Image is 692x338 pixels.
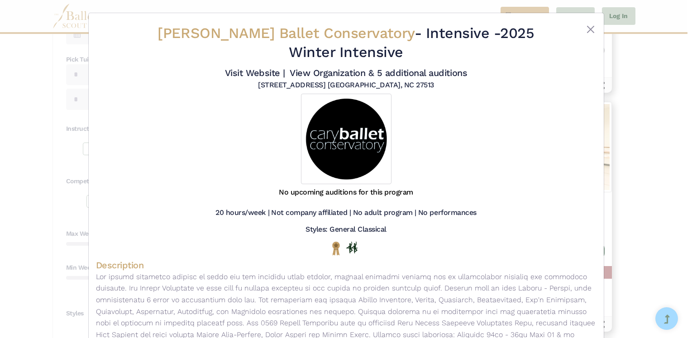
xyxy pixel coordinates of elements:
[346,242,358,253] img: In Person
[215,208,269,218] h5: 20 hours/week |
[330,241,342,255] img: National
[353,208,416,218] h5: No adult program |
[258,81,434,90] h5: [STREET_ADDRESS] [GEOGRAPHIC_DATA], NC 27513
[426,24,501,42] span: Intensive -
[225,67,285,78] a: Visit Website |
[271,208,351,218] h5: Not company affiliated |
[418,208,477,218] h5: No performances
[96,259,597,271] h4: Description
[157,24,414,42] span: [PERSON_NAME] Ballet Conservatory
[279,188,413,197] h5: No upcoming auditions for this program
[301,94,391,184] img: Logo
[290,67,467,78] a: View Organization & 5 additional auditions
[138,24,555,62] h2: - 2025 Winter Intensive
[585,24,596,35] button: Close
[305,225,387,234] h5: Styles: General Classical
